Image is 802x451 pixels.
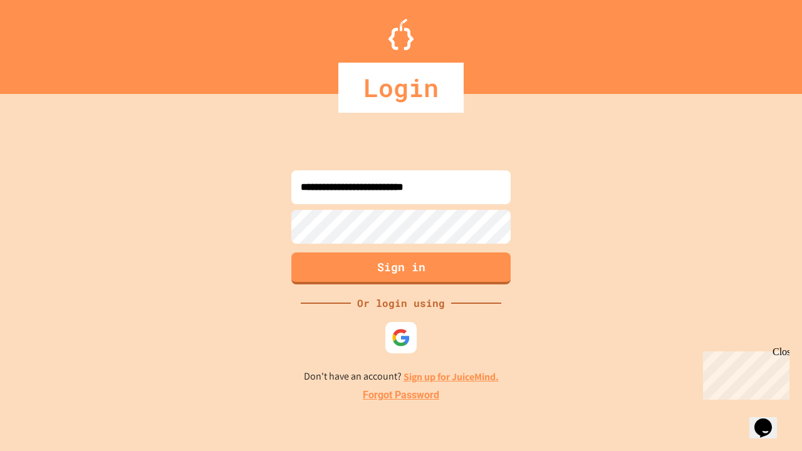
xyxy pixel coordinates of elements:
[363,388,439,403] a: Forgot Password
[351,296,451,311] div: Or login using
[698,346,789,400] iframe: chat widget
[5,5,86,80] div: Chat with us now!Close
[338,63,464,113] div: Login
[404,370,499,383] a: Sign up for JuiceMind.
[392,328,410,347] img: google-icon.svg
[304,369,499,385] p: Don't have an account?
[749,401,789,438] iframe: chat widget
[388,19,414,50] img: Logo.svg
[291,252,511,284] button: Sign in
